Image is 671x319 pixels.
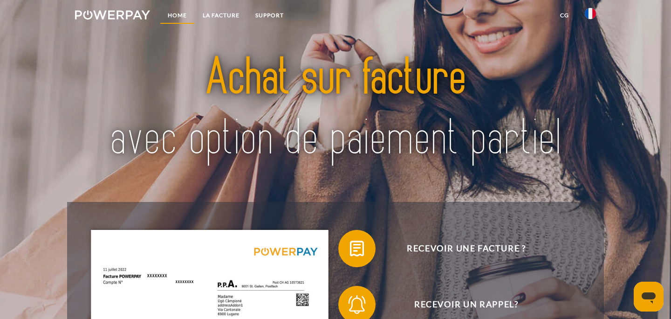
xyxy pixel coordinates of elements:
[75,10,150,20] img: logo-powerpay-white.svg
[338,230,581,267] button: Recevoir une facture ?
[585,8,596,19] img: fr
[345,293,369,316] img: qb_bell.svg
[195,7,247,24] a: LA FACTURE
[160,7,195,24] a: Home
[345,237,369,260] img: qb_bill.svg
[552,7,577,24] a: CG
[101,32,570,185] img: title-powerpay_fr.svg
[352,230,581,267] span: Recevoir une facture ?
[247,7,292,24] a: Support
[634,282,664,312] iframe: Bouton de lancement de la fenêtre de messagerie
